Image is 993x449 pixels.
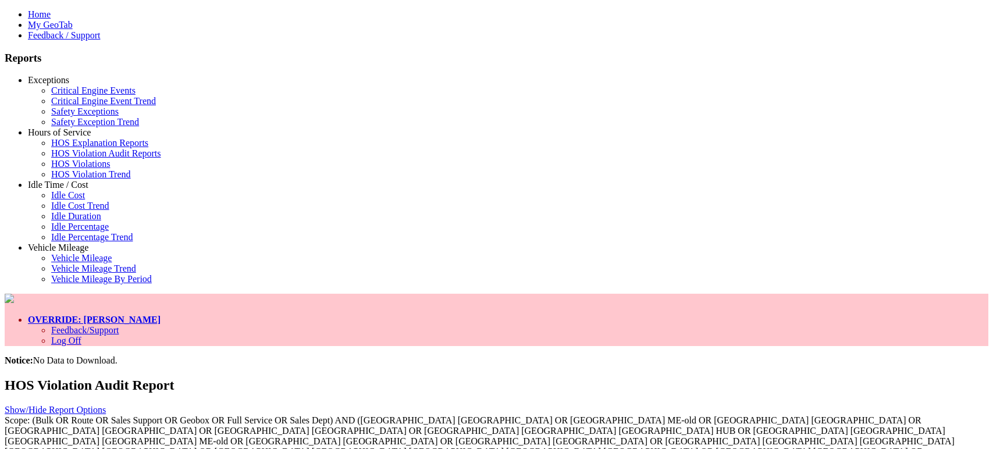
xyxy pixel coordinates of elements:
[51,138,148,148] a: HOS Explanation Reports
[51,201,109,211] a: Idle Cost Trend
[28,9,51,19] a: Home
[28,127,91,137] a: Hours of Service
[5,294,14,303] img: pepsilogo.png
[51,85,136,95] a: Critical Engine Events
[51,325,119,335] a: Feedback/Support
[28,75,69,85] a: Exceptions
[5,405,106,415] a: Show/Hide Report Options
[51,336,81,345] a: Log Off
[5,52,988,65] h3: Reports
[51,169,131,179] a: HOS Violation Trend
[28,315,161,325] a: OVERRIDE: [PERSON_NAME]
[51,263,136,273] a: Vehicle Mileage Trend
[51,190,85,200] a: Idle Cost
[51,159,110,169] a: HOS Violations
[28,180,88,190] a: Idle Time / Cost
[5,355,33,365] b: Notice:
[5,377,988,393] h2: HOS Violation Audit Report
[51,232,133,242] a: Idle Percentage Trend
[51,106,119,116] a: Safety Exceptions
[51,274,152,284] a: Vehicle Mileage By Period
[28,20,73,30] a: My GeoTab
[51,148,161,158] a: HOS Violation Audit Reports
[5,355,988,366] div: No Data to Download.
[28,30,100,40] a: Feedback / Support
[51,117,139,127] a: Safety Exception Trend
[51,222,109,231] a: Idle Percentage
[51,253,112,263] a: Vehicle Mileage
[28,243,88,252] a: Vehicle Mileage
[51,211,101,221] a: Idle Duration
[51,96,156,106] a: Critical Engine Event Trend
